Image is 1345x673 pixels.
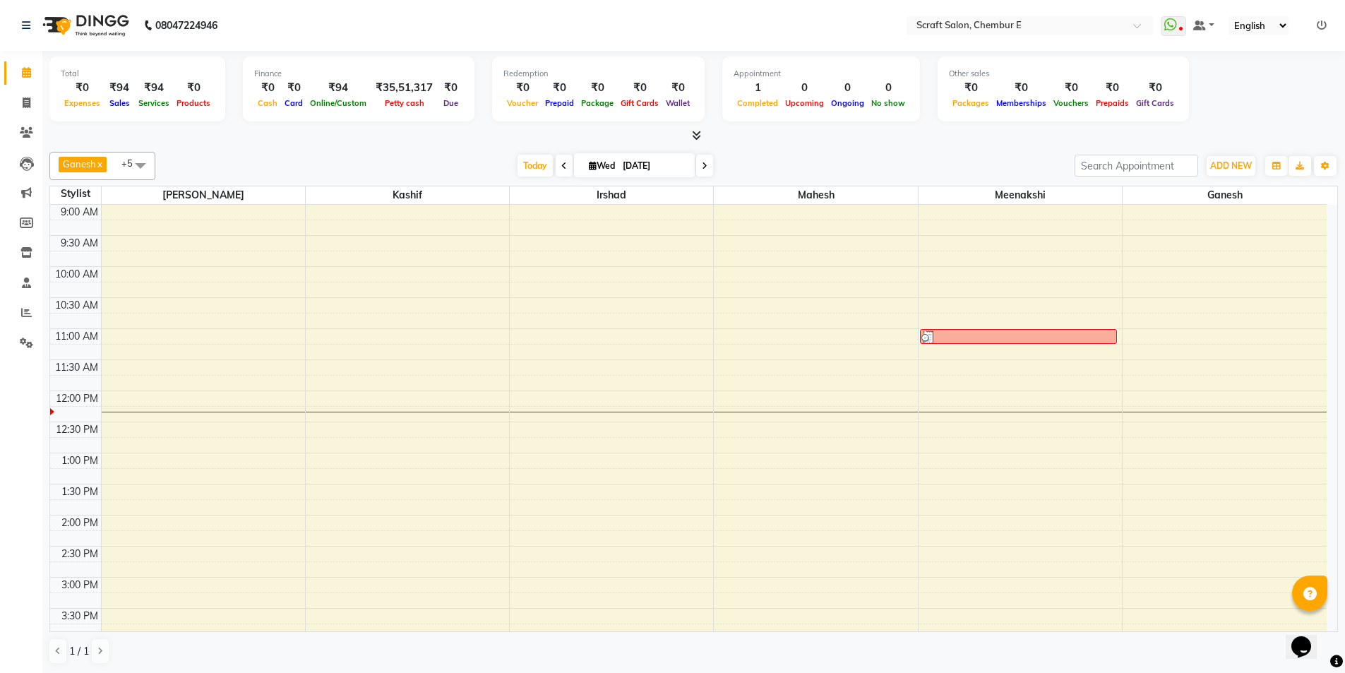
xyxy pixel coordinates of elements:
[52,360,101,375] div: 11:30 AM
[1207,156,1255,176] button: ADD NEW
[714,186,917,204] span: Mahesh
[782,98,827,108] span: Upcoming
[518,155,553,177] span: Today
[921,330,1116,343] div: nitya, TK01, 11:00 AM-11:15 AM, THREADING - Eyebrows (₹80)
[381,98,428,108] span: Petty cash
[155,6,217,45] b: 08047224946
[949,80,993,96] div: ₹0
[440,98,462,108] span: Due
[868,80,909,96] div: 0
[121,157,143,169] span: +5
[542,98,578,108] span: Prepaid
[53,422,101,437] div: 12:30 PM
[1286,617,1331,659] iframe: chat widget
[503,98,542,108] span: Voucher
[59,609,101,624] div: 3:30 PM
[281,98,306,108] span: Card
[827,80,868,96] div: 0
[370,80,438,96] div: ₹35,51,317
[949,68,1178,80] div: Other sales
[96,158,102,169] a: x
[617,80,662,96] div: ₹0
[135,98,173,108] span: Services
[1092,98,1132,108] span: Prepaids
[1050,80,1092,96] div: ₹0
[59,547,101,561] div: 2:30 PM
[306,80,370,96] div: ₹94
[662,98,693,108] span: Wallet
[510,186,713,204] span: Irshad
[1132,80,1178,96] div: ₹0
[63,158,96,169] span: Ganesh
[53,391,101,406] div: 12:00 PM
[734,98,782,108] span: Completed
[59,484,101,499] div: 1:30 PM
[36,6,133,45] img: logo
[1075,155,1198,177] input: Search Appointment
[61,68,214,80] div: Total
[58,236,101,251] div: 9:30 AM
[52,298,101,313] div: 10:30 AM
[50,186,101,201] div: Stylist
[59,516,101,530] div: 2:00 PM
[52,267,101,282] div: 10:00 AM
[281,80,306,96] div: ₹0
[585,160,618,171] span: Wed
[919,186,1122,204] span: Meenakshi
[782,80,827,96] div: 0
[69,644,89,659] span: 1 / 1
[104,80,135,96] div: ₹94
[734,68,909,80] div: Appointment
[1050,98,1092,108] span: Vouchers
[1123,186,1327,204] span: Ganesh
[59,453,101,468] div: 1:00 PM
[102,186,305,204] span: [PERSON_NAME]
[617,98,662,108] span: Gift Cards
[868,98,909,108] span: No show
[1210,160,1252,171] span: ADD NEW
[173,98,214,108] span: Products
[827,98,868,108] span: Ongoing
[993,80,1050,96] div: ₹0
[1132,98,1178,108] span: Gift Cards
[254,80,281,96] div: ₹0
[503,68,693,80] div: Redemption
[173,80,214,96] div: ₹0
[578,80,617,96] div: ₹0
[58,205,101,220] div: 9:00 AM
[662,80,693,96] div: ₹0
[61,98,104,108] span: Expenses
[1092,80,1132,96] div: ₹0
[306,98,370,108] span: Online/Custom
[438,80,463,96] div: ₹0
[949,98,993,108] span: Packages
[306,186,509,204] span: Kashif
[503,80,542,96] div: ₹0
[542,80,578,96] div: ₹0
[254,98,281,108] span: Cash
[61,80,104,96] div: ₹0
[52,329,101,344] div: 11:00 AM
[578,98,617,108] span: Package
[135,80,173,96] div: ₹94
[254,68,463,80] div: Finance
[59,578,101,592] div: 3:00 PM
[993,98,1050,108] span: Memberships
[106,98,133,108] span: Sales
[618,155,689,177] input: 2025-09-03
[734,80,782,96] div: 1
